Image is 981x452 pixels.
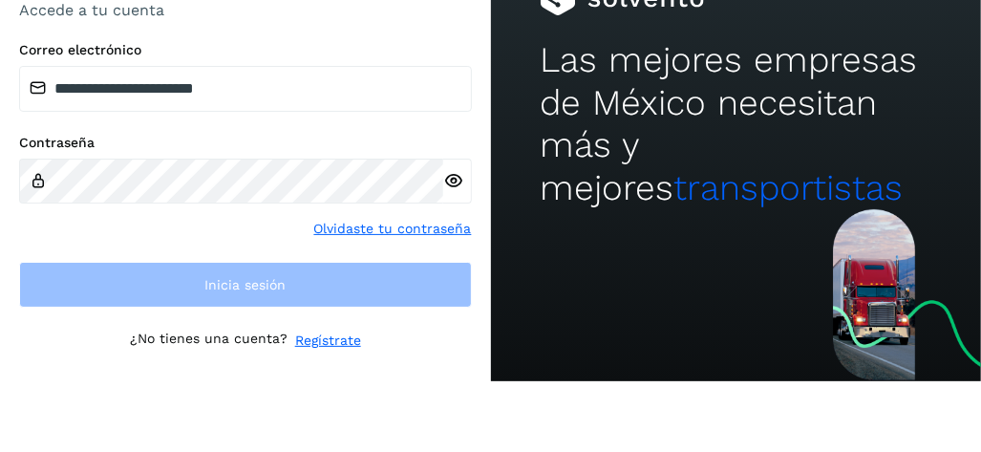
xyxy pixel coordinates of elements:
label: Contraseña [19,135,472,151]
h3: Accede a tu cuenta [19,1,472,19]
iframe: reCAPTCHA [100,374,391,448]
label: Correo electrónico [19,42,472,58]
span: Inicia sesión [204,278,286,291]
a: Regístrate [295,331,361,351]
h2: Las mejores empresas de México necesitan más y mejores [540,39,932,209]
button: Inicia sesión [19,262,472,308]
span: transportistas [673,167,903,208]
p: ¿No tienes una cuenta? [130,331,288,351]
a: Olvidaste tu contraseña [314,219,472,239]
